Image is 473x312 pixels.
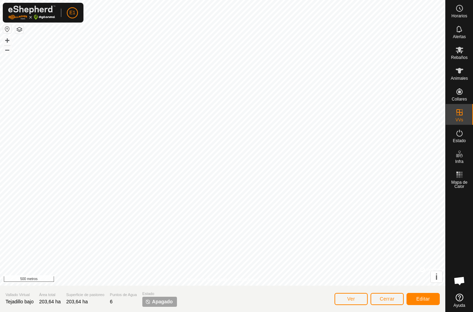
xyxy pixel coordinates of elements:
button: Capas del Mapa [15,25,24,34]
a: Ayuda [446,291,473,310]
font: Vallado Virtual [6,293,30,297]
button: – [3,45,11,54]
font: Horarios [452,14,467,18]
font: Puntos de Agua [110,293,137,297]
button: Cerrar [371,293,404,305]
font: Mapa de Calor [451,180,467,189]
font: 6 [110,299,113,304]
div: Chat abierto [449,270,470,291]
font: Ver [347,296,355,302]
font: Infra [455,159,463,164]
font: Estado [142,292,154,296]
font: Contáctenos [235,277,258,282]
font: 203,64 ha [66,299,88,304]
font: Estado [453,138,466,143]
button: Restablecer Mapa [3,25,11,33]
button: Editar [407,293,440,305]
button: i [431,271,442,283]
button: Ver [334,293,368,305]
font: + [5,36,10,45]
font: VVs [455,118,463,122]
font: Alertas [453,34,466,39]
img: apagar [145,299,151,304]
font: 203,64 ha [39,299,61,304]
font: Cerrar [380,296,395,302]
font: E1 [69,10,75,15]
font: Superficie de pastoreo [66,293,104,297]
a: Contáctenos [235,277,258,283]
font: Política de Privacidad [187,277,227,282]
font: Apagado [152,299,173,304]
font: Área total [39,293,55,297]
font: – [5,45,9,54]
font: Collares [452,97,467,102]
font: i [435,272,438,281]
font: Ayuda [454,303,465,308]
font: Rebaños [451,55,467,60]
button: + [3,36,11,45]
img: Logotipo de Gallagher [8,6,55,20]
a: Política de Privacidad [187,277,227,283]
font: Animales [451,76,468,81]
font: Tejadillo bajo [6,299,34,304]
font: Editar [416,296,430,302]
